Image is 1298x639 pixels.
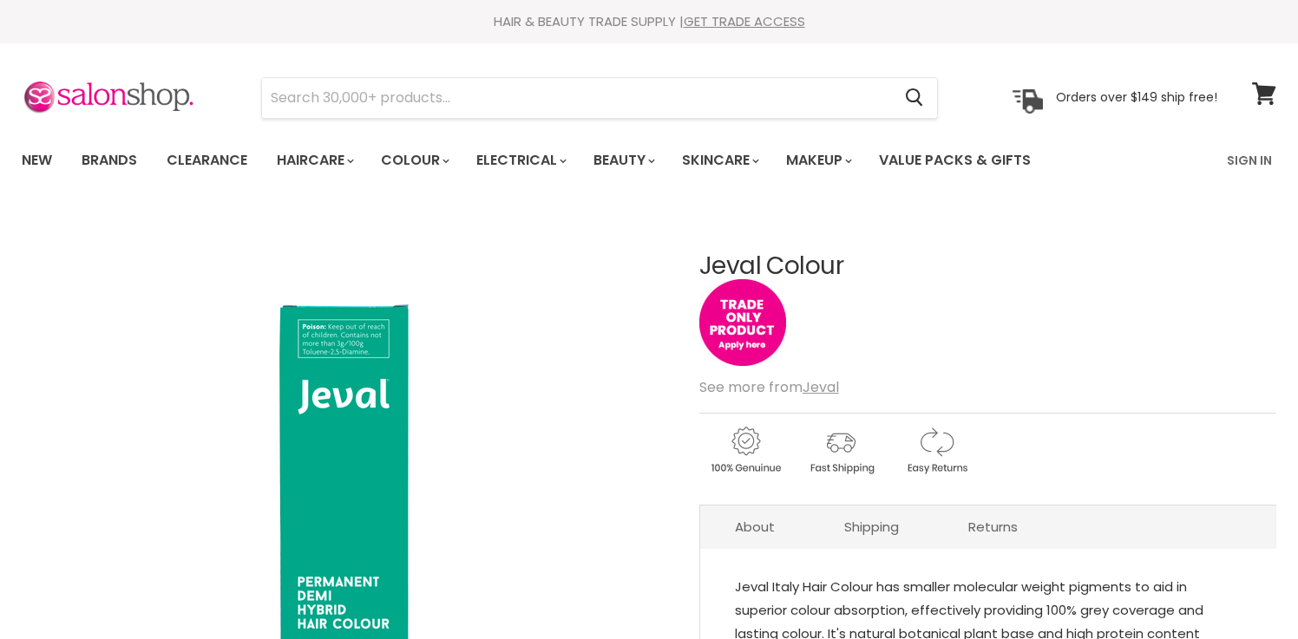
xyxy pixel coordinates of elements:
a: Sign In [1216,142,1282,179]
form: Product [261,77,938,119]
img: returns.gif [890,424,982,477]
a: Brands [69,142,150,179]
ul: Main menu [9,135,1131,186]
a: New [9,142,65,179]
a: Skincare [669,142,770,179]
a: Colour [368,142,460,179]
a: Beauty [580,142,665,179]
p: Orders over $149 ship free! [1056,89,1217,105]
a: About [700,505,810,548]
a: Value Packs & Gifts [866,142,1044,179]
input: Search [262,78,891,118]
img: genuine.gif [699,424,791,477]
h1: Jeval Colour [699,253,1276,280]
a: Returns [934,505,1052,548]
a: Jeval [803,377,839,397]
a: Makeup [773,142,862,179]
button: Search [891,78,937,118]
a: GET TRADE ACCESS [684,12,805,30]
img: tradeonly_small.jpg [699,279,786,366]
a: Haircare [264,142,364,179]
a: Electrical [463,142,577,179]
a: Shipping [810,505,934,548]
span: See more from [699,377,839,397]
img: shipping.gif [795,424,887,477]
a: Clearance [154,142,260,179]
